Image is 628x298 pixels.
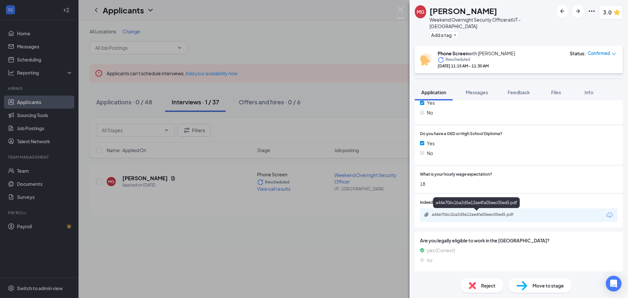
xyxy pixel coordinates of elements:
[438,50,468,56] b: Phone Screen
[429,31,459,38] button: PlusAdd a tag
[588,50,610,57] span: Confirmed
[570,50,586,57] div: Status :
[424,212,429,217] svg: Paperclip
[427,149,433,157] span: No
[427,256,432,264] span: no
[433,197,520,208] div: a44e706c1ba2d5e12ae4fa05eec05ed5.pdf
[429,16,553,29] div: Weekend Overnight Security Officer at UT - [GEOGRAPHIC_DATA]
[438,57,444,63] svg: Loading
[532,282,564,289] span: Move to stage
[603,8,612,16] span: 3.0
[453,33,457,37] svg: Plus
[508,89,530,95] span: Feedback
[466,89,488,95] span: Messages
[572,5,584,17] button: ArrowRight
[420,180,618,187] span: 18
[427,140,435,147] span: Yes
[427,109,433,116] span: No
[438,63,515,69] div: [DATE] 11:15 AM - 11:30 AM
[558,7,566,15] svg: ArrowLeftNew
[417,9,424,15] div: MG
[556,5,568,17] button: ArrowLeftNew
[420,237,618,244] span: Are you legally eligible to work in the [GEOGRAPHIC_DATA]?
[427,247,455,254] span: yes (Correct)
[445,57,470,63] span: Rescheduled
[574,7,582,15] svg: ArrowRight
[421,89,446,95] span: Application
[481,282,496,289] span: Reject
[420,131,502,137] span: Do you have a GED or High School Diploma?
[420,171,492,178] span: What is your hourly wage expectation?
[427,99,435,106] span: Yes
[420,200,449,206] span: Indeed Resume
[606,276,621,291] div: Open Intercom Messenger
[612,52,616,56] span: down
[432,212,523,217] div: a44e706c1ba2d5e12ae4fa05eec05ed5.pdf
[584,89,593,95] span: Info
[429,5,497,16] h1: [PERSON_NAME]
[606,211,614,219] svg: Download
[424,212,530,218] a: Paperclipa44e706c1ba2d5e12ae4fa05eec05ed5.pdf
[438,50,515,57] div: with [PERSON_NAME]
[551,89,561,95] span: Files
[588,7,596,15] svg: Ellipses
